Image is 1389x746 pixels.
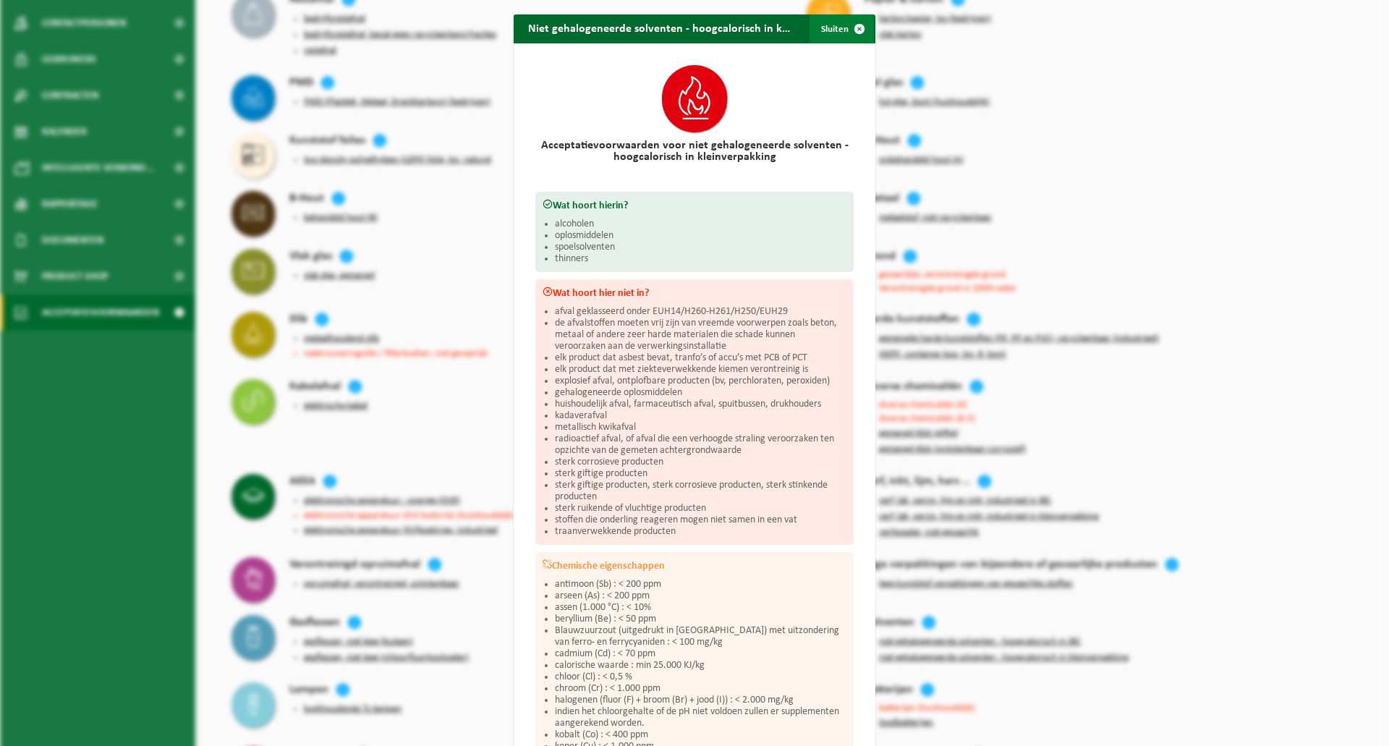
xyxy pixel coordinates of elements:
[555,590,846,602] li: arseen (As) : < 200 ppm
[535,140,854,163] h2: Acceptatievoorwaarden voor niet gehalogeneerde solventen - hoogcalorisch in kleinverpakking
[555,468,846,480] li: sterk giftige producten
[555,422,846,433] li: metallisch kwikafval
[555,457,846,468] li: sterk corrosieve producten
[555,410,846,422] li: kadaverafval
[555,729,846,741] li: kobalt (Co) : < 400 ppm
[555,526,846,538] li: traanverwekkende producten
[555,219,846,230] li: alcoholen
[555,602,846,614] li: assen (1.000 °C) : < 10%
[514,14,807,42] h2: Niet gehalogeneerde solventen - hoogcalorisch in kleinverpakking
[555,364,846,376] li: elk product dat met ziekteverwekkende kiemen verontreinig is
[555,399,846,410] li: huishoudelijk afval, farmaceutisch afval, spuitbussen, drukhouders
[555,514,846,526] li: stoffen die onderling reageren mogen niet samen in een vat
[555,433,846,457] li: radioactief afval, of afval die een verhoogde straling veroorzaken ten opzichte van de gemeten ac...
[555,625,846,648] li: Blauwzuurzout (uitgedrukt in [GEOGRAPHIC_DATA]) met uitzondering van ferro- en ferrycyaniden : < ...
[810,14,874,43] button: Sluiten
[555,695,846,706] li: halogenen (fluor (F) + broom (Br) + jood (I)) : < 2.000 mg/kg
[555,480,846,503] li: sterk giftige producten, sterk corrosieve producten, sterk stinkende producten
[555,352,846,364] li: elk product dat asbest bevat, tranfo’s of accu’s met PCB of PCT
[555,253,846,265] li: thinners
[555,614,846,625] li: beryllium (Be) : < 50 ppm
[555,376,846,387] li: explosief afval, ontplofbare producten (bv, perchloraten, peroxiden)
[555,706,846,729] li: indien het chloorgehalte of de pH niet voldoen zullen er supplementen aangerekend worden.
[555,230,846,242] li: oplosmiddelen
[555,671,846,683] li: chloor (Cl) : < 0,5 %
[543,287,846,299] h3: Wat hoort hier niet in?
[555,306,846,318] li: afval geklasseerd onder EUH14/H260-H261/H250/EUH29
[543,199,846,211] h3: Wat hoort hierin?
[555,242,846,253] li: spoelsolventen
[555,660,846,671] li: calorische waarde : min 25.000 KJ/kg
[555,579,846,590] li: antimoon (Sb) : < 200 ppm
[555,318,846,352] li: de afvalstoffen moeten vrij zijn van vreemde voorwerpen zoals beton, metaal of andere zeer harde ...
[543,559,846,572] h3: Chemische eigenschappen
[555,503,846,514] li: sterk ruikende of vluchtige producten
[555,683,846,695] li: chroom (Cr) : < 1.000 ppm
[555,387,846,399] li: gehalogeneerde oplosmiddelen
[555,648,846,660] li: cadmium (Cd) : < 70 ppm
